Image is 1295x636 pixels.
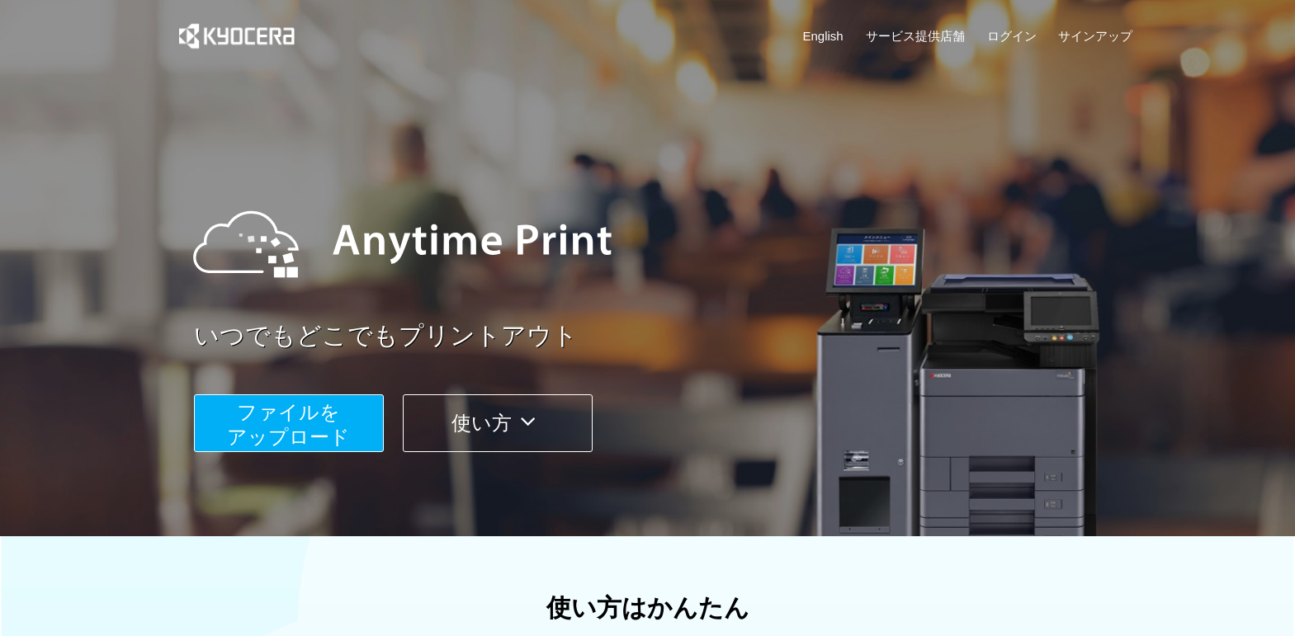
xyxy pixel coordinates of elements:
span: ファイルを ​​アップロード [227,401,350,448]
button: ファイルを​​アップロード [194,394,384,452]
button: 使い方 [403,394,593,452]
a: English [803,27,844,45]
a: ログイン [987,27,1037,45]
a: サインアップ [1058,27,1132,45]
a: サービス提供店舗 [866,27,965,45]
a: いつでもどこでもプリントアウト [194,318,1143,354]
